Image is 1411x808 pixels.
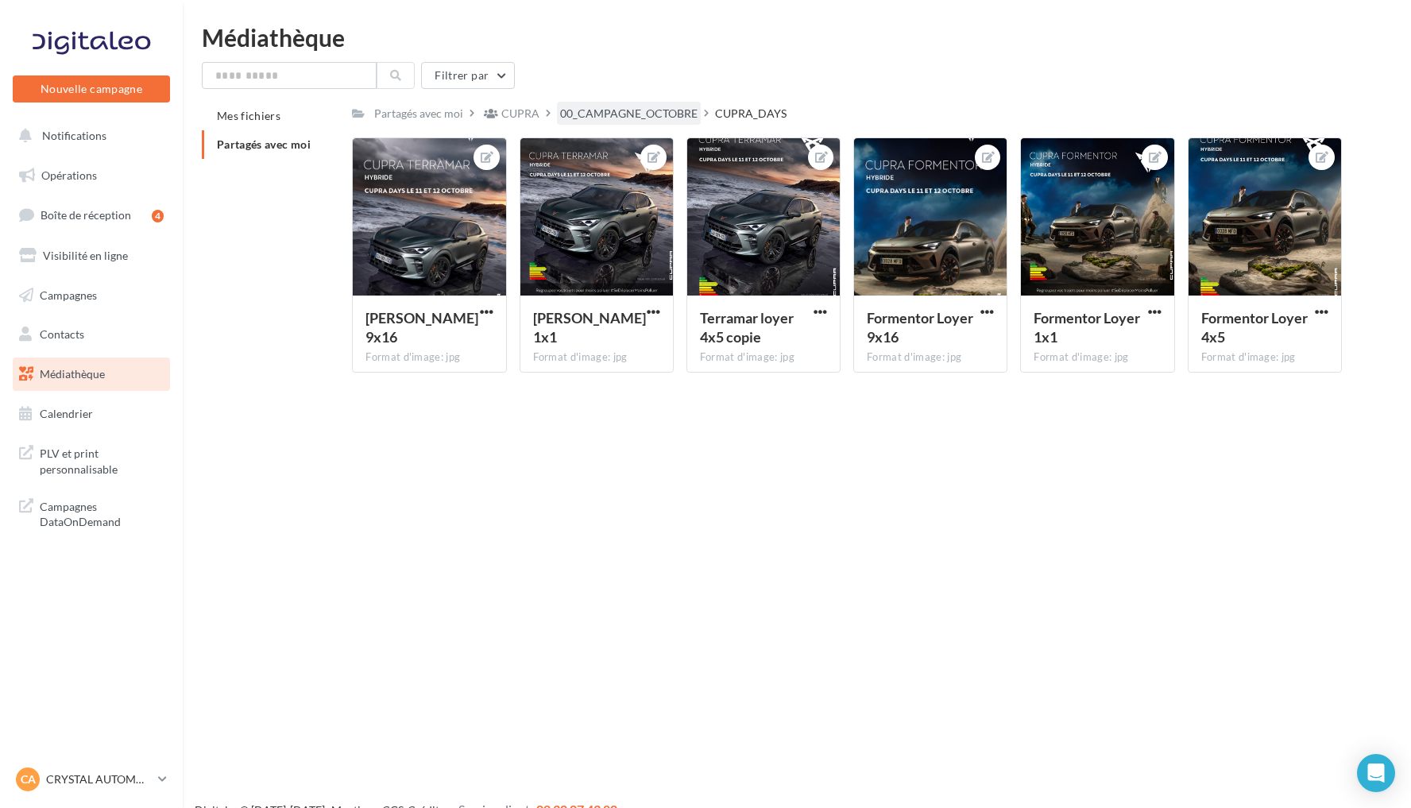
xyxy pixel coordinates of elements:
a: Opérations [10,159,173,192]
span: PLV et print personnalisable [40,443,164,477]
div: CUPRA_DAYS [715,106,787,122]
div: Format d'image: jpg [365,350,493,365]
span: Campagnes [40,288,97,301]
span: Opérations [41,168,97,182]
span: Formentor Loyer 1x1 [1034,309,1140,346]
span: Terramar Loyer 9x16 [365,309,478,346]
span: Formentor Loyer 9x16 [867,309,973,346]
span: Partagés avec moi [217,137,311,151]
div: 00_CAMPAGNE_OCTOBRE [560,106,698,122]
div: Format d'image: jpg [1034,350,1161,365]
a: Campagnes DataOnDemand [10,489,173,536]
div: Médiathèque [202,25,1392,49]
a: Visibilité en ligne [10,239,173,273]
span: Boîte de réception [41,208,131,222]
span: Terramar Loyer 1x1 [533,309,646,346]
div: Format d'image: jpg [867,350,994,365]
div: CUPRA [501,106,539,122]
div: 4 [152,210,164,222]
button: Notifications [10,119,167,153]
p: CRYSTAL AUTOMOBILES [46,771,152,787]
a: Campagnes [10,279,173,312]
div: Format d'image: jpg [533,350,660,365]
button: Nouvelle campagne [13,75,170,102]
a: Contacts [10,318,173,351]
span: Notifications [42,129,106,142]
button: Filtrer par [421,62,515,89]
a: Boîte de réception4 [10,198,173,232]
span: Calendrier [40,407,93,420]
span: Contacts [40,327,84,341]
a: CA CRYSTAL AUTOMOBILES [13,764,170,794]
div: Format d'image: jpg [700,350,827,365]
a: PLV et print personnalisable [10,436,173,483]
a: Calendrier [10,397,173,431]
span: Formentor Loyer 4x5 [1201,309,1308,346]
div: Open Intercom Messenger [1357,754,1395,792]
span: Mes fichiers [217,109,280,122]
a: Médiathèque [10,358,173,391]
span: CA [21,771,36,787]
div: Partagés avec moi [374,106,463,122]
div: Format d'image: jpg [1201,350,1328,365]
span: Terramar loyer 4x5 copie [700,309,794,346]
span: Médiathèque [40,367,105,381]
span: Campagnes DataOnDemand [40,496,164,530]
span: Visibilité en ligne [43,249,128,262]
